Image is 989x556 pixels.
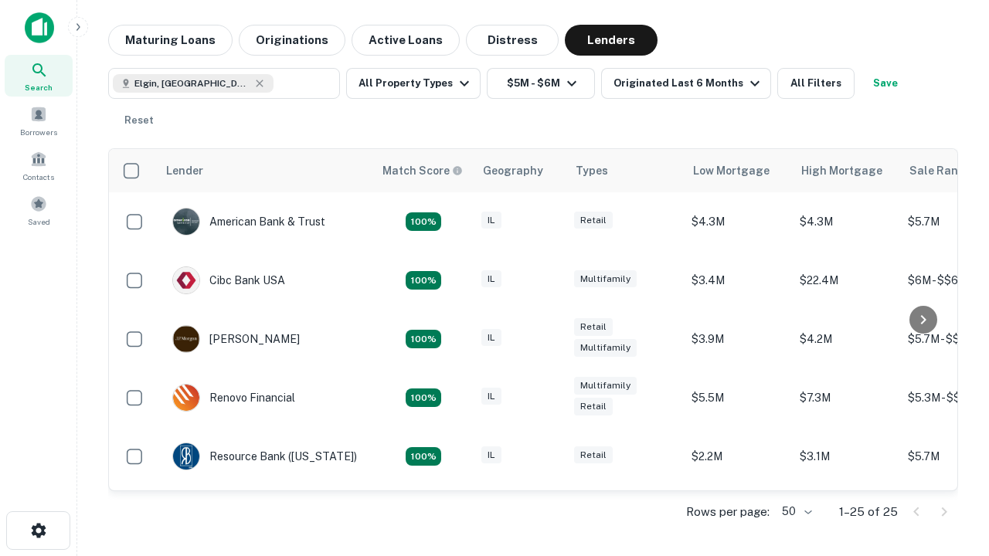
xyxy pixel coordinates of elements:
div: IL [481,270,501,288]
td: $3.4M [684,251,792,310]
button: Reset [114,105,164,136]
p: 1–25 of 25 [839,503,898,521]
a: Contacts [5,144,73,186]
th: Low Mortgage [684,149,792,192]
div: Multifamily [574,339,637,357]
div: Types [576,161,608,180]
div: Matching Properties: 4, hasApolloMatch: undefined [406,388,441,407]
td: $7.3M [792,368,900,427]
span: Contacts [23,171,54,183]
img: picture [173,326,199,352]
p: Rows per page: [686,503,770,521]
span: Borrowers [20,126,57,138]
div: Retail [574,212,613,229]
td: $4.2M [792,310,900,368]
td: $2.2M [684,427,792,486]
img: picture [173,208,199,235]
td: $4M [792,486,900,544]
div: Capitalize uses an advanced AI algorithm to match your search with the best lender. The match sco... [382,162,463,179]
iframe: Chat Widget [912,383,989,457]
th: High Mortgage [792,149,900,192]
div: Matching Properties: 7, hasApolloMatch: undefined [406,212,441,231]
img: picture [173,267,199,293]
div: IL [481,212,501,229]
div: Geography [483,161,543,180]
th: Capitalize uses an advanced AI algorithm to match your search with the best lender. The match sco... [373,149,474,192]
button: Originated Last 6 Months [601,68,771,99]
div: Retail [574,398,613,415]
div: High Mortgage [801,161,882,180]
div: Originated Last 6 Months [613,74,764,93]
div: IL [481,446,501,464]
button: Originations [239,25,345,56]
h6: Match Score [382,162,460,179]
td: $4M [684,486,792,544]
button: Lenders [565,25,658,56]
button: $5M - $6M [487,68,595,99]
div: Multifamily [574,377,637,395]
td: $22.4M [792,251,900,310]
div: Matching Properties: 4, hasApolloMatch: undefined [406,271,441,290]
div: IL [481,329,501,347]
div: Resource Bank ([US_STATE]) [172,442,357,470]
td: $4.3M [684,192,792,251]
td: $4.3M [792,192,900,251]
button: Maturing Loans [108,25,233,56]
img: picture [173,443,199,470]
a: Search [5,55,73,97]
div: American Bank & Trust [172,208,325,236]
div: Retail [574,318,613,336]
td: $5.5M [684,368,792,427]
button: All Filters [777,68,855,99]
a: Saved [5,189,73,231]
div: Cibc Bank USA [172,266,285,294]
div: Low Mortgage [693,161,770,180]
div: Multifamily [574,270,637,288]
img: picture [173,385,199,411]
button: Distress [466,25,559,56]
td: $3.9M [684,310,792,368]
button: Save your search to get updates of matches that match your search criteria. [861,68,910,99]
div: IL [481,388,501,405]
div: Retail [574,446,613,464]
div: [PERSON_NAME] [172,325,300,353]
button: All Property Types [346,68,481,99]
th: Lender [157,149,373,192]
th: Geography [474,149,566,192]
button: Active Loans [352,25,460,56]
span: Search [25,81,53,93]
span: Saved [28,215,50,228]
th: Types [566,149,684,192]
a: Borrowers [5,100,73,141]
div: Lender [166,161,203,180]
span: Elgin, [GEOGRAPHIC_DATA], [GEOGRAPHIC_DATA] [134,76,250,90]
div: Matching Properties: 4, hasApolloMatch: undefined [406,447,441,466]
div: Renovo Financial [172,384,295,412]
div: 50 [776,500,814,523]
div: Matching Properties: 4, hasApolloMatch: undefined [406,330,441,348]
td: $3.1M [792,427,900,486]
img: capitalize-icon.png [25,12,54,43]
